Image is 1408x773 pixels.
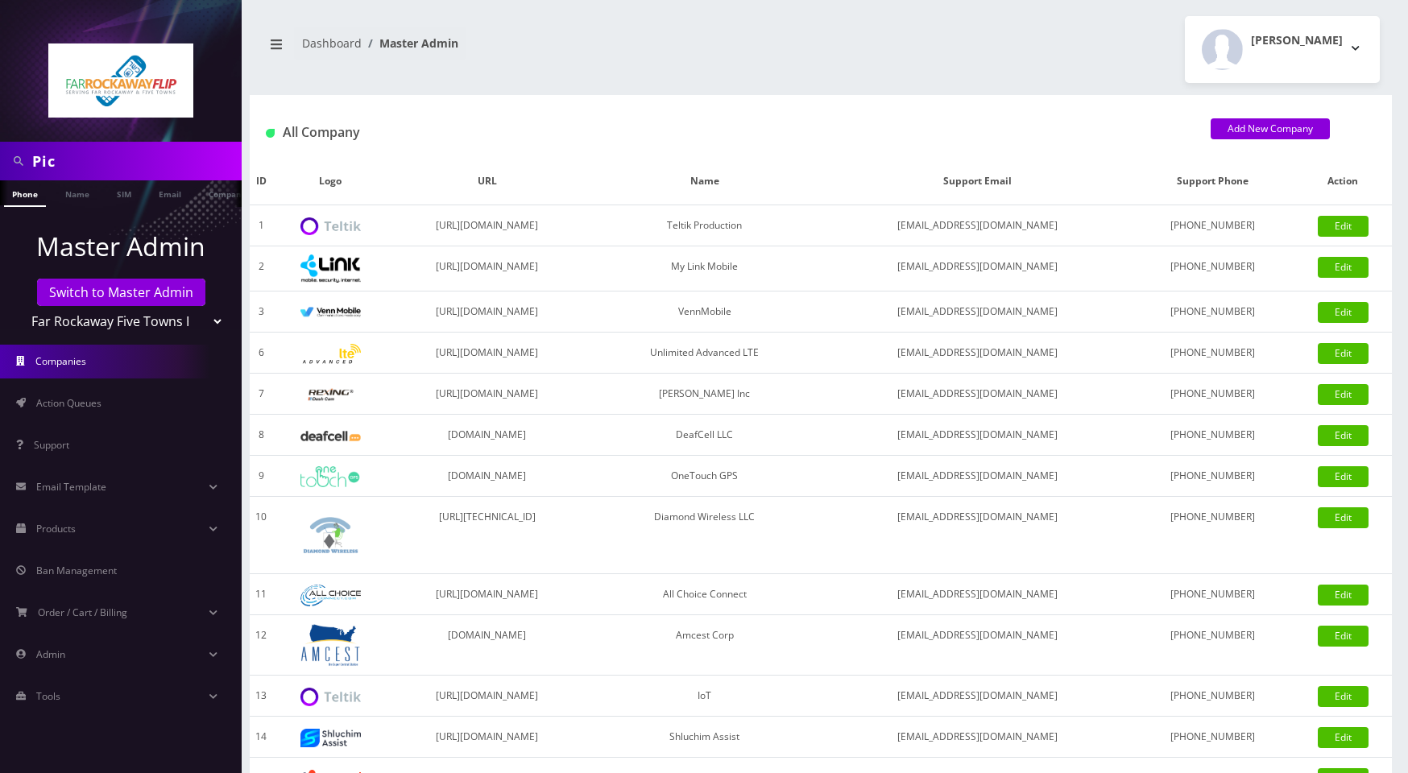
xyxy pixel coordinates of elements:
[586,246,824,291] td: My Link Mobile
[262,27,809,72] nav: breadcrumb
[1132,676,1294,717] td: [PHONE_NUMBER]
[4,180,46,207] a: Phone
[250,497,272,574] td: 10
[38,606,127,619] span: Order / Cart / Billing
[1132,205,1294,246] td: [PHONE_NUMBER]
[250,717,272,758] td: 14
[300,466,361,487] img: OneTouch GPS
[1318,727,1369,748] a: Edit
[250,246,272,291] td: 2
[1318,216,1369,237] a: Edit
[824,291,1132,333] td: [EMAIL_ADDRESS][DOMAIN_NAME]
[824,615,1132,676] td: [EMAIL_ADDRESS][DOMAIN_NAME]
[824,456,1132,497] td: [EMAIL_ADDRESS][DOMAIN_NAME]
[300,431,361,441] img: DeafCell LLC
[586,158,824,205] th: Name
[250,415,272,456] td: 8
[250,574,272,615] td: 11
[250,333,272,374] td: 6
[824,676,1132,717] td: [EMAIL_ADDRESS][DOMAIN_NAME]
[36,396,101,410] span: Action Queues
[586,574,824,615] td: All Choice Connect
[1318,507,1369,528] a: Edit
[1318,257,1369,278] a: Edit
[1132,158,1294,205] th: Support Phone
[1132,574,1294,615] td: [PHONE_NUMBER]
[1318,425,1369,446] a: Edit
[201,180,255,205] a: Company
[1132,374,1294,415] td: [PHONE_NUMBER]
[250,615,272,676] td: 12
[389,415,586,456] td: [DOMAIN_NAME]
[34,438,69,452] span: Support
[250,205,272,246] td: 1
[250,374,272,415] td: 7
[300,688,361,706] img: IoT
[824,205,1132,246] td: [EMAIL_ADDRESS][DOMAIN_NAME]
[586,676,824,717] td: IoT
[151,180,189,205] a: Email
[36,689,60,703] span: Tools
[586,456,824,497] td: OneTouch GPS
[300,254,361,283] img: My Link Mobile
[1251,34,1343,48] h2: [PERSON_NAME]
[586,717,824,758] td: Shluchim Assist
[586,291,824,333] td: VennMobile
[824,374,1132,415] td: [EMAIL_ADDRESS][DOMAIN_NAME]
[36,564,117,577] span: Ban Management
[300,344,361,364] img: Unlimited Advanced LTE
[389,158,586,205] th: URL
[1318,384,1369,405] a: Edit
[48,43,193,118] img: Far Rockaway Five Towns Flip
[824,158,1132,205] th: Support Email
[586,415,824,456] td: DeafCell LLC
[389,374,586,415] td: [URL][DOMAIN_NAME]
[250,158,272,205] th: ID
[1185,16,1380,83] button: [PERSON_NAME]
[389,456,586,497] td: [DOMAIN_NAME]
[250,291,272,333] td: 3
[586,374,824,415] td: [PERSON_NAME] Inc
[389,615,586,676] td: [DOMAIN_NAME]
[57,180,97,205] a: Name
[109,180,139,205] a: SIM
[389,205,586,246] td: [URL][DOMAIN_NAME]
[1132,615,1294,676] td: [PHONE_NUMBER]
[586,205,824,246] td: Teltik Production
[36,522,76,535] span: Products
[300,307,361,318] img: VennMobile
[824,574,1132,615] td: [EMAIL_ADDRESS][DOMAIN_NAME]
[824,246,1132,291] td: [EMAIL_ADDRESS][DOMAIN_NAME]
[36,647,65,661] span: Admin
[300,623,361,667] img: Amcest Corp
[300,585,361,606] img: All Choice Connect
[37,279,205,306] a: Switch to Master Admin
[266,125,1186,140] h1: All Company
[824,415,1132,456] td: [EMAIL_ADDRESS][DOMAIN_NAME]
[1132,415,1294,456] td: [PHONE_NUMBER]
[586,615,824,676] td: Amcest Corp
[1318,466,1369,487] a: Edit
[266,129,275,138] img: All Company
[389,717,586,758] td: [URL][DOMAIN_NAME]
[1211,118,1330,139] a: Add New Company
[250,676,272,717] td: 13
[1294,158,1392,205] th: Action
[1132,246,1294,291] td: [PHONE_NUMBER]
[586,333,824,374] td: Unlimited Advanced LTE
[824,717,1132,758] td: [EMAIL_ADDRESS][DOMAIN_NAME]
[302,35,362,51] a: Dashboard
[586,497,824,574] td: Diamond Wireless LLC
[1318,585,1369,606] a: Edit
[389,497,586,574] td: [URL][TECHNICAL_ID]
[300,217,361,236] img: Teltik Production
[1318,343,1369,364] a: Edit
[389,574,586,615] td: [URL][DOMAIN_NAME]
[32,146,238,176] input: Search in Company
[1132,717,1294,758] td: [PHONE_NUMBER]
[389,291,586,333] td: [URL][DOMAIN_NAME]
[1132,291,1294,333] td: [PHONE_NUMBER]
[824,497,1132,574] td: [EMAIL_ADDRESS][DOMAIN_NAME]
[300,729,361,747] img: Shluchim Assist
